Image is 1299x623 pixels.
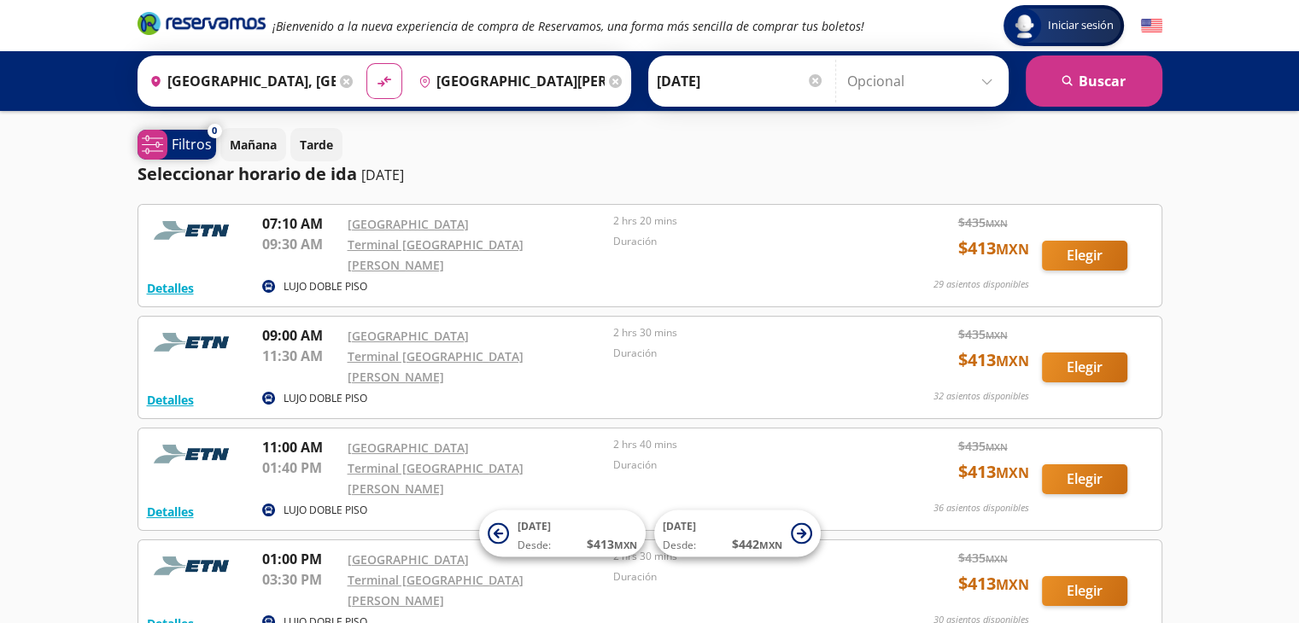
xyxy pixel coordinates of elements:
[1042,241,1127,271] button: Elegir
[1141,15,1162,37] button: English
[284,279,367,294] p: LUJO DOBLE PISO
[348,460,524,497] a: Terminal [GEOGRAPHIC_DATA][PERSON_NAME]
[138,10,266,41] a: Brand Logo
[663,519,696,533] span: [DATE]
[958,347,1029,373] span: $ 413
[348,328,469,344] a: [GEOGRAPHIC_DATA]
[262,457,339,478] p: 01:40 PM
[147,213,241,247] img: RESERVAMOS
[290,128,342,161] button: Tarde
[587,535,637,553] span: $ 413
[147,503,194,521] button: Detalles
[933,277,1029,292] p: 29 asientos disponibles
[262,234,339,254] p: 09:30 AM
[996,352,1029,370] small: MXN
[958,325,1008,343] span: $ 435
[958,236,1029,261] span: $ 413
[613,457,871,473] p: Duración
[220,128,286,161] button: Mañana
[147,325,241,359] img: RESERVAMOS
[262,213,339,234] p: 07:10 AM
[986,217,1008,230] small: MXN
[361,165,404,185] p: [DATE]
[300,136,333,154] p: Tarde
[933,389,1029,404] p: 32 asientos disponibles
[847,60,1000,102] input: Opcional
[147,391,194,409] button: Detalles
[138,161,357,187] p: Seleccionar horario de ida
[1042,352,1127,382] button: Elegir
[958,549,1008,567] span: $ 435
[348,348,524,385] a: Terminal [GEOGRAPHIC_DATA][PERSON_NAME]
[412,60,605,102] input: Buscar Destino
[143,60,336,102] input: Buscar Origen
[147,279,194,297] button: Detalles
[212,124,217,138] span: 0
[614,539,637,551] small: MXN
[284,391,367,406] p: LUJO DOBLE PISO
[284,503,367,518] p: LUJO DOBLE PISO
[1042,576,1127,606] button: Elegir
[262,325,339,346] p: 09:00 AM
[933,501,1029,515] p: 36 asientos disponibles
[518,519,551,533] span: [DATE]
[732,535,782,553] span: $ 442
[1042,464,1127,494] button: Elegir
[262,437,339,457] p: 11:00 AM
[613,234,871,249] p: Duración
[348,216,469,232] a: [GEOGRAPHIC_DATA]
[613,213,871,229] p: 2 hrs 20 mins
[348,572,524,608] a: Terminal [GEOGRAPHIC_DATA][PERSON_NAME]
[1041,17,1121,34] span: Iniciar sesión
[986,552,1008,565] small: MXN
[958,459,1029,485] span: $ 413
[230,136,277,154] p: Mañana
[348,551,469,568] a: [GEOGRAPHIC_DATA]
[172,134,212,154] p: Filtros
[657,60,824,102] input: Elegir Fecha
[986,440,1008,453] small: MXN
[272,18,864,34] em: ¡Bienvenido a la nueva experiencia de compra de Reservamos, una forma más sencilla de comprar tus...
[147,549,241,583] img: RESERVAMOS
[759,539,782,551] small: MXN
[654,510,821,557] button: [DATE]Desde:$442MXN
[138,10,266,36] i: Brand Logo
[958,571,1029,597] span: $ 413
[663,538,696,553] span: Desde:
[518,538,551,553] span: Desde:
[348,440,469,456] a: [GEOGRAPHIC_DATA]
[262,569,339,590] p: 03:30 PM
[147,437,241,471] img: RESERVAMOS
[348,236,524,273] a: Terminal [GEOGRAPHIC_DATA][PERSON_NAME]
[613,437,871,452] p: 2 hrs 40 mins
[613,325,871,341] p: 2 hrs 30 mins
[996,463,1029,482] small: MXN
[1026,55,1162,107] button: Buscar
[986,329,1008,341] small: MXN
[958,437,1008,455] span: $ 435
[996,240,1029,259] small: MXN
[996,575,1029,594] small: MXN
[262,549,339,569] p: 01:00 PM
[262,346,339,366] p: 11:30 AM
[138,130,216,160] button: 0Filtros
[479,510,646,557] button: [DATE]Desde:$413MXN
[958,213,1008,231] span: $ 435
[613,569,871,585] p: Duración
[613,346,871,361] p: Duración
